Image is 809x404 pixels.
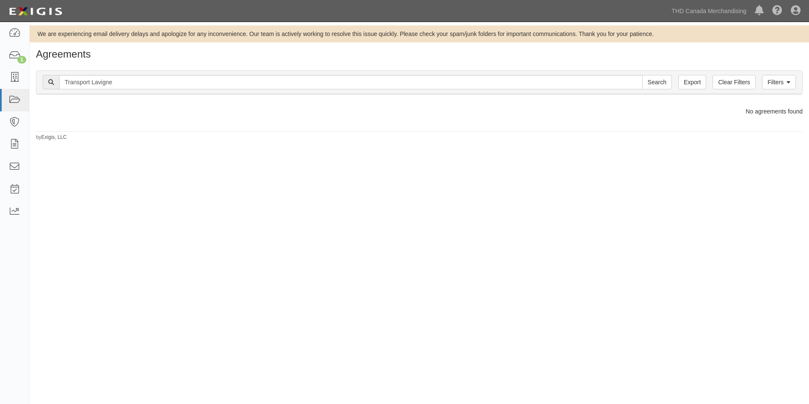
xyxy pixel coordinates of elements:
[59,75,643,89] input: Search
[30,107,809,116] div: No agreements found
[713,75,755,89] a: Clear Filters
[678,75,706,89] a: Export
[642,75,672,89] input: Search
[30,30,809,38] div: We are experiencing email delivery delays and apologize for any inconvenience. Our team is active...
[762,75,796,89] a: Filters
[36,49,803,60] h1: Agreements
[41,134,67,140] a: Exigis, LLC
[667,3,751,19] a: THD Canada Merchandising
[772,6,782,16] i: Help Center - Complianz
[17,56,26,64] div: 1
[6,4,65,19] img: logo-5460c22ac91f19d4615b14bd174203de0afe785f0fc80cf4dbbc73dc1793850b.png
[36,134,67,141] small: by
